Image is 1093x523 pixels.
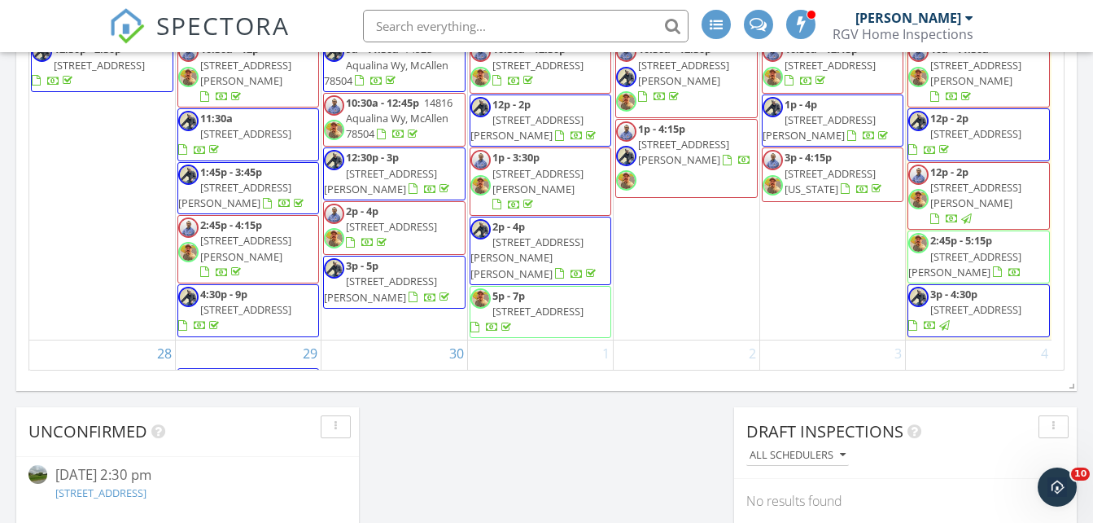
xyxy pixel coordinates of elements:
[109,8,145,44] img: The Best Home Inspection Software - Spectora
[323,93,465,147] a: 10:30a - 12:45p 14816 Aqualina Wy, McAllen 78504
[616,67,636,87] img: gpjzplpgcnr3.png
[908,287,929,307] img: gpjzplpgcnr3.png
[930,302,1021,317] span: [STREET_ADDRESS]
[891,341,905,367] a: Go to October 3, 2025
[323,256,465,309] a: 3p - 5p [STREET_ADDRESS][PERSON_NAME]
[323,201,465,255] a: 2p - 4p [STREET_ADDRESS]
[323,39,465,92] a: 9a - 11:30a 14928 Aqualina Wy, McAllen 78504
[324,166,437,196] span: [STREET_ADDRESS][PERSON_NAME]
[154,341,175,367] a: Go to September 28, 2025
[908,165,929,185] img: profile_pic.jpg
[785,97,817,112] span: 1p - 4p
[746,420,903,442] span: Draft Inspections
[930,126,1021,141] span: [STREET_ADDRESS]
[346,204,437,249] a: 2p - 4p [STREET_ADDRESS]
[200,218,291,279] a: 2:45p - 4:15p [STREET_ADDRESS][PERSON_NAME]
[746,445,849,467] button: All schedulers
[156,8,290,42] span: SPECTORA
[178,67,199,87] img: img_20250720_185139_380.jpg
[178,165,307,210] a: 1:45p - 3:45p [STREET_ADDRESS][PERSON_NAME]
[615,119,757,198] a: 1p - 4:15p [STREET_ADDRESS][PERSON_NAME]
[178,242,199,262] img: img_20250720_185139_380.jpg
[324,42,448,87] span: 14928 Aqualina Wy, McAllen 78504
[200,302,291,317] span: [STREET_ADDRESS]
[785,42,876,87] a: 10:30a - 12:15p [STREET_ADDRESS]
[762,147,903,201] a: 3p - 4:15p [STREET_ADDRESS][US_STATE]
[346,204,378,218] span: 2p - 4p
[177,215,319,283] a: 2:45p - 4:15p [STREET_ADDRESS][PERSON_NAME]
[599,341,613,367] a: Go to October 1, 2025
[446,341,467,367] a: Go to September 30, 2025
[346,95,453,141] span: 14816 Aqualina Wy, McAllen 78504
[470,39,611,93] a: 10:30a - 12:30p [STREET_ADDRESS]
[470,67,491,87] img: img_20250720_185139_380.jpg
[470,97,599,143] a: 12p - 2p [STREET_ADDRESS][PERSON_NAME]
[178,111,291,156] a: 11:30a [STREET_ADDRESS]
[785,150,885,196] a: 3p - 4:15p [STREET_ADDRESS][US_STATE]
[55,465,321,486] div: [DATE] 2:30 pm
[638,42,729,103] a: 10:30a - 12:30p [STREET_ADDRESS][PERSON_NAME]
[638,121,751,167] a: 1p - 4:15p [STREET_ADDRESS][PERSON_NAME]
[346,95,419,110] span: 10:30a - 12:45p
[616,121,636,142] img: profile_pic.jpg
[178,180,291,210] span: [STREET_ADDRESS][PERSON_NAME]
[908,67,929,87] img: img_20250720_185139_380.jpg
[930,58,1021,88] span: [STREET_ADDRESS][PERSON_NAME]
[1038,341,1051,367] a: Go to October 4, 2025
[470,286,611,339] a: 5p - 7p [STREET_ADDRESS]
[908,233,1021,279] a: 2:45p - 5:15p [STREET_ADDRESS][PERSON_NAME]
[324,150,453,196] a: 12:30p - 3p [STREET_ADDRESS][PERSON_NAME]
[323,147,465,200] a: 12:30p - 3p [STREET_ADDRESS][PERSON_NAME]
[28,465,47,484] img: streetview
[908,233,929,253] img: img_20250720_185139_380.jpg
[470,219,491,240] img: gpjzplpgcnr3.png
[324,274,437,304] span: [STREET_ADDRESS][PERSON_NAME]
[492,150,584,212] a: 1p - 3:30p [STREET_ADDRESS][PERSON_NAME]
[785,58,876,73] span: [STREET_ADDRESS]
[492,150,540,165] span: 1p - 3:30p
[855,10,961,26] div: [PERSON_NAME]
[470,175,491,196] img: img_20250720_185139_380.jpg
[470,97,491,117] img: gpjzplpgcnr3.png
[908,287,1021,332] a: 3p - 4:30p [STREET_ADDRESS]
[492,219,525,234] span: 2p - 4p
[638,121,685,136] span: 1p - 4:15p
[616,146,636,166] img: gpjzplpgcnr3.png
[470,112,584,143] span: [STREET_ADDRESS][PERSON_NAME]
[299,341,321,367] a: Go to September 29, 2025
[324,150,344,170] img: gpjzplpgcnr3.png
[930,180,1021,210] span: [STREET_ADDRESS][PERSON_NAME]
[763,97,783,117] img: gpjzplpgcnr3.png
[178,165,199,185] img: gpjzplpgcnr3.png
[200,287,247,301] span: 4:30p - 9p
[908,189,929,209] img: img_20250720_185139_380.jpg
[930,111,968,125] span: 12p - 2p
[930,42,1021,103] a: 10a - 11:30a [STREET_ADDRESS][PERSON_NAME]
[324,42,448,87] a: 9a - 11:30a 14928 Aqualina Wy, McAllen 78504
[177,108,319,161] a: 11:30a [STREET_ADDRESS]
[1071,468,1090,481] span: 10
[492,42,584,87] a: 10:30a - 12:30p [STREET_ADDRESS]
[54,58,145,73] span: [STREET_ADDRESS]
[28,465,347,504] a: [DATE] 2:30 pm [STREET_ADDRESS]
[615,39,757,118] a: 10:30a - 12:30p [STREET_ADDRESS][PERSON_NAME]
[907,231,1050,283] a: 2:45p - 5:15p [STREET_ADDRESS][PERSON_NAME]
[178,287,291,332] a: 4:30p - 9p [STREET_ADDRESS]
[616,170,636,191] img: img_20250720_185139_380.jpg
[492,288,525,303] span: 5p - 7p
[200,218,262,232] span: 2:45p - 4:15p
[638,58,729,88] span: [STREET_ADDRESS][PERSON_NAME]
[930,287,977,301] span: 3p - 4:30p
[346,95,453,141] a: 10:30a - 12:45p 14816 Aqualina Wy, McAllen 78504
[492,166,584,196] span: [STREET_ADDRESS][PERSON_NAME]
[907,108,1050,161] a: 12p - 2p [STREET_ADDRESS]
[1038,468,1077,507] iframe: Intercom live chat
[470,150,491,170] img: profile_pic.jpg
[55,486,146,500] a: [STREET_ADDRESS]
[908,249,1021,279] span: [STREET_ADDRESS][PERSON_NAME]
[346,150,399,165] span: 12:30p - 3p
[346,258,378,273] span: 3p - 5p
[616,91,636,112] img: img_20250720_185139_380.jpg
[638,137,729,167] span: [STREET_ADDRESS][PERSON_NAME]
[346,219,437,234] span: [STREET_ADDRESS]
